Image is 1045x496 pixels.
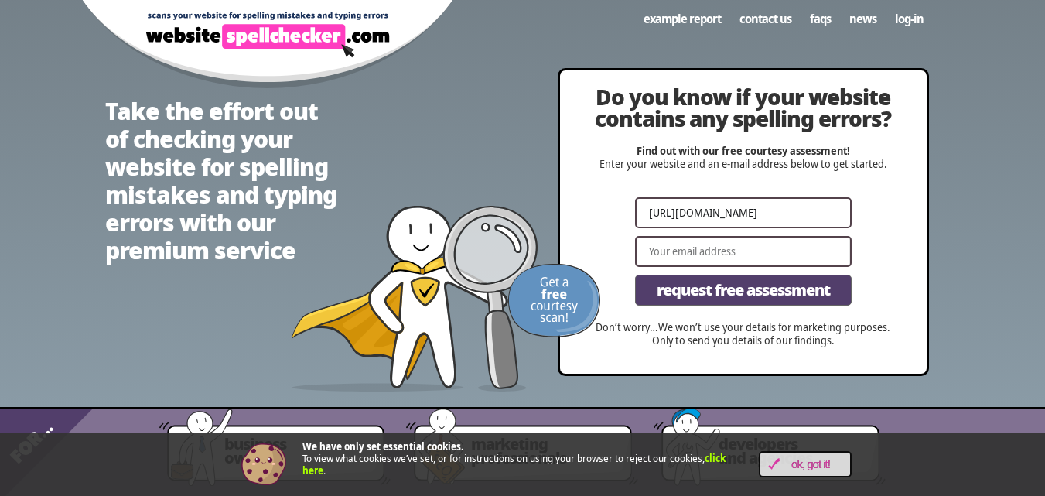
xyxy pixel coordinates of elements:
[801,4,840,33] a: FAQs
[840,4,886,33] a: News
[302,451,726,477] a: click here
[105,97,337,265] h1: Take the effort out of checking your website for spelling mistakes and typing errors with our pre...
[634,4,730,33] a: Example Report
[700,428,886,491] a: developersand agencies
[635,275,852,306] button: Request Free Assessment
[507,264,600,337] img: Get a FREE courtesy scan!
[591,145,896,171] p: Enter your website and an e-mail address below to get started.
[206,428,391,491] a: businessowners
[780,458,842,471] span: OK, Got it!
[241,441,287,487] img: Cookie
[730,4,801,33] a: Contact us
[635,236,852,267] input: Your email address
[302,441,736,477] p: To view what cookies we’ve set, or for instructions on using your browser to reject our cookies, .
[657,282,830,298] span: Request Free Assessment
[302,440,464,453] strong: We have only set essential cookies.
[635,197,852,228] input: eg https://www.mywebsite.com/
[452,428,638,491] a: marketingprofessionals
[291,206,538,392] img: website spellchecker scans your website looking for spelling mistakes
[637,143,850,158] strong: Find out with our free courtesy assessment!
[759,451,852,477] a: OK, Got it!
[886,4,933,33] a: Log-in
[591,86,896,129] h2: Do you know if your website contains any spelling errors?
[591,321,896,347] p: Don’t worry…We won’t use your details for marketing purposes. Only to send you details of our fin...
